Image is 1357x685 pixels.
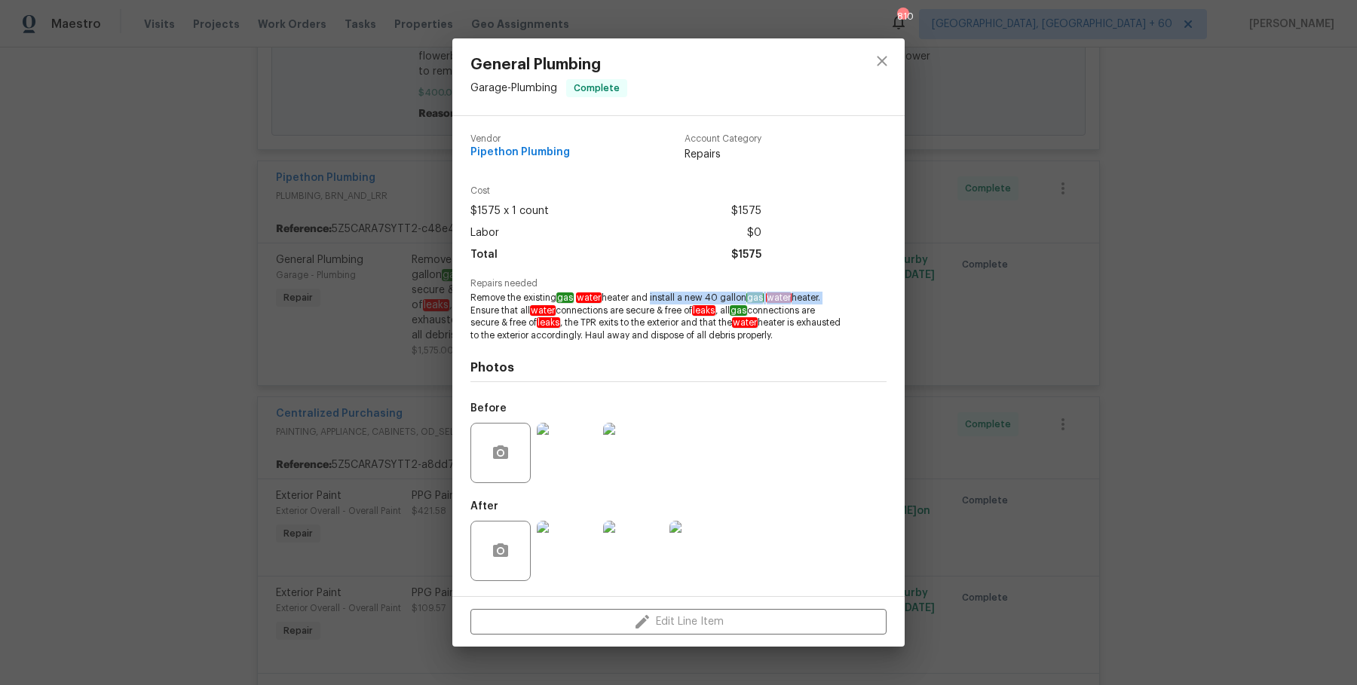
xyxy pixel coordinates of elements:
span: Garage - Plumbing [470,82,557,93]
span: Vendor [470,134,570,144]
span: $1575 x 1 count [470,200,549,222]
em: water [530,305,556,316]
h5: After [470,501,498,512]
h4: Photos [470,360,887,375]
span: General Plumbing [470,57,627,73]
span: Remove the existing heater and install a new 40 gallon heater. Ensure that all connections are se... [470,292,845,342]
span: Complete [568,81,626,96]
span: $1575 [731,200,761,222]
em: gas [746,292,764,303]
em: water [576,292,602,303]
em: leaks [537,317,560,328]
h5: Before [470,403,507,414]
em: gas [730,305,747,316]
span: $0 [747,222,761,244]
span: Repairs [685,147,761,162]
em: leaks [692,305,715,316]
span: Cost [470,186,761,196]
div: 810 [897,9,908,24]
em: water [766,292,792,303]
button: close [864,43,900,79]
span: Labor [470,222,499,244]
span: Account Category [685,134,761,144]
span: $1575 [731,244,761,266]
span: Total [470,244,498,266]
span: Pipethon Plumbing [470,147,570,158]
em: water [732,317,758,328]
span: Repairs needed [470,279,887,289]
em: gas [556,292,574,303]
